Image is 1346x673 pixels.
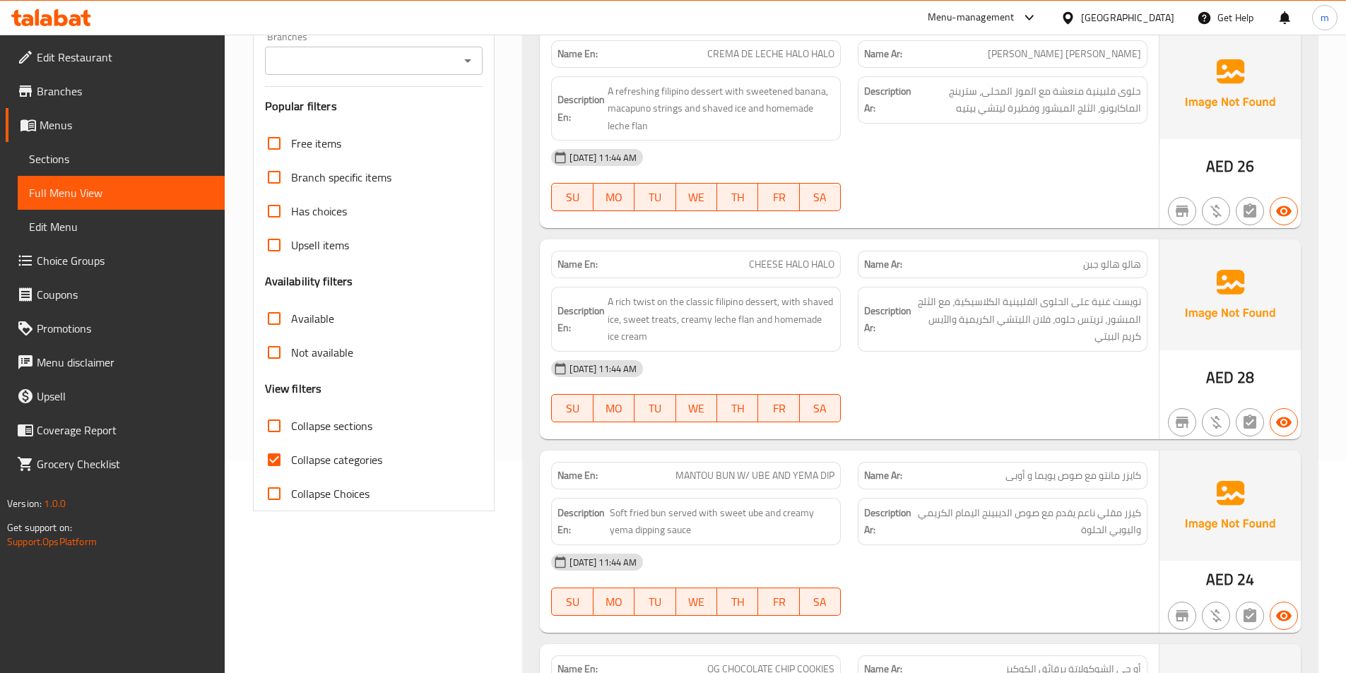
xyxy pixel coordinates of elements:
[764,187,793,208] span: FR
[682,187,712,208] span: WE
[6,108,225,142] a: Menus
[18,210,225,244] a: Edit Menu
[37,286,213,303] span: Coupons
[44,494,66,513] span: 1.0.0
[6,311,225,345] a: Promotions
[599,592,629,612] span: MO
[640,592,670,612] span: TU
[864,83,911,117] strong: Description Ar:
[37,388,213,405] span: Upsell
[723,592,752,612] span: TH
[640,398,670,419] span: TU
[608,293,834,345] span: A rich twist on the classic filipino dessert, with shaved ice, sweet treats, creamy leche flan an...
[764,398,793,419] span: FR
[6,244,225,278] a: Choice Groups
[675,468,834,483] span: MANTOU BUN W/ UBE AND YEMA DIP
[564,362,642,376] span: [DATE] 11:44 AM
[557,257,598,272] strong: Name En:
[805,592,835,612] span: SA
[640,187,670,208] span: TU
[764,592,793,612] span: FR
[1005,468,1141,483] span: كايزر مانتو مع صوص يويما و أوبى
[291,344,353,361] span: Not available
[800,394,841,422] button: SA
[1202,602,1230,630] button: Purchased item
[291,237,349,254] span: Upsell items
[1270,408,1298,436] button: Available
[291,169,391,186] span: Branch specific items
[610,504,834,539] span: Soft fried bun served with sweet ube and creamy yema dipping sauce
[37,49,213,66] span: Edit Restaurant
[291,203,347,220] span: Has choices
[1270,197,1298,225] button: Available
[864,302,911,337] strong: Description Ar:
[7,518,72,537] span: Get support on:
[914,83,1141,117] span: حلوى فلبينية منعشة مع الموز المحلى، سترينج الماكابونو، الثلج المبشور وفطيرة ليتشي بيتيه
[717,394,758,422] button: TH
[682,398,712,419] span: WE
[551,394,593,422] button: SU
[1159,451,1301,561] img: Ae5nvW7+0k+MAAAAAElFTkSuQmCC
[557,91,605,126] strong: Description En:
[864,468,902,483] strong: Name Ar:
[6,74,225,108] a: Branches
[37,455,213,472] span: Grocery Checklist
[594,183,634,211] button: MO
[1159,29,1301,139] img: Ae5nvW7+0k+MAAAAAElFTkSuQmCC
[1081,10,1174,25] div: [GEOGRAPHIC_DATA]
[1236,197,1264,225] button: Not has choices
[6,413,225,447] a: Coverage Report
[37,422,213,439] span: Coverage Report
[1206,566,1234,593] span: AED
[805,187,835,208] span: SA
[717,183,758,211] button: TH
[6,447,225,481] a: Grocery Checklist
[1237,153,1254,180] span: 26
[40,117,213,133] span: Menus
[717,588,758,616] button: TH
[864,47,902,61] strong: Name Ar:
[265,273,353,290] h3: Availability filters
[37,320,213,337] span: Promotions
[1202,408,1230,436] button: Purchased item
[676,394,717,422] button: WE
[1236,408,1264,436] button: Not has choices
[1168,602,1196,630] button: Not branch specific item
[594,588,634,616] button: MO
[1202,197,1230,225] button: Purchased item
[864,504,912,539] strong: Description Ar:
[557,187,587,208] span: SU
[37,354,213,371] span: Menu disclaimer
[1237,364,1254,391] span: 28
[291,135,341,152] span: Free items
[557,592,587,612] span: SU
[557,468,598,483] strong: Name En:
[682,592,712,612] span: WE
[291,417,372,434] span: Collapse sections
[634,183,675,211] button: TU
[1270,602,1298,630] button: Available
[458,51,478,71] button: Open
[634,588,675,616] button: TU
[1237,566,1254,593] span: 24
[557,398,587,419] span: SU
[6,379,225,413] a: Upsell
[608,83,834,135] span: A refreshing filipino dessert with sweetened banana, macapuno strings and shaved ice and homemade...
[707,47,834,61] span: CREMA DE LECHE HALO HALO
[988,47,1141,61] span: [PERSON_NAME] [PERSON_NAME]
[29,150,213,167] span: Sections
[6,278,225,311] a: Coupons
[749,257,834,272] span: CHEESE HALO HALO
[800,588,841,616] button: SA
[29,218,213,235] span: Edit Menu
[37,252,213,269] span: Choice Groups
[1321,10,1329,25] span: m
[7,532,97,551] a: Support.OpsPlatform
[291,310,334,327] span: Available
[1236,602,1264,630] button: Not has choices
[914,293,1141,345] span: تويست غنية على الحلوى الفلبينية الكلاسيكية، مع الثلج المبشور، تريتس حلوه، فلان الليتشي الكريمية و...
[557,302,605,337] strong: Description En:
[599,187,629,208] span: MO
[551,183,593,211] button: SU
[551,588,593,616] button: SU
